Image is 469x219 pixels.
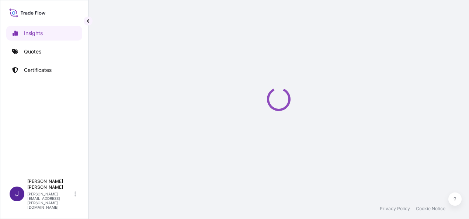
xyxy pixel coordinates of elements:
[6,63,82,77] a: Certificates
[24,29,43,37] p: Insights
[27,178,73,190] p: [PERSON_NAME] [PERSON_NAME]
[24,48,41,55] p: Quotes
[6,44,82,59] a: Quotes
[27,192,73,209] p: [PERSON_NAME][EMAIL_ADDRESS][PERSON_NAME][DOMAIN_NAME]
[6,26,82,41] a: Insights
[380,206,410,212] a: Privacy Policy
[15,190,19,198] span: J
[24,66,52,74] p: Certificates
[416,206,445,212] a: Cookie Notice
